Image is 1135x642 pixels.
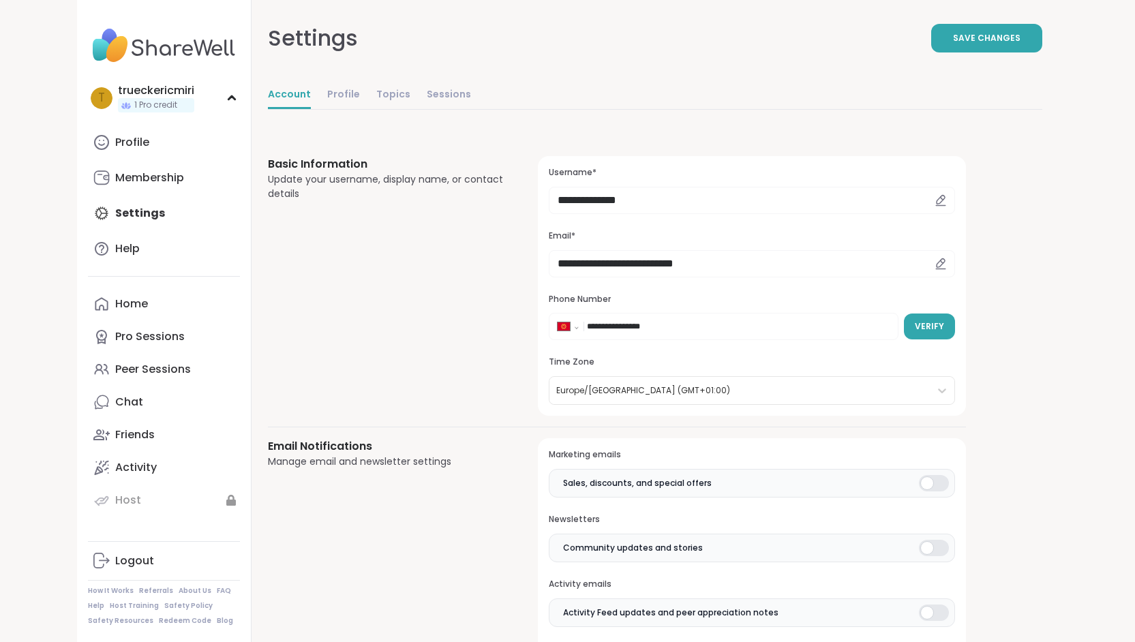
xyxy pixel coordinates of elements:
div: Activity [115,460,157,475]
div: Home [115,296,148,311]
h3: Phone Number [549,294,954,305]
div: Friends [115,427,155,442]
div: Settings [268,22,358,55]
a: Logout [88,545,240,577]
h3: Email Notifications [268,438,506,455]
div: Update your username, display name, or contact details [268,172,506,201]
span: Verify [915,320,944,333]
a: Profile [327,82,360,109]
div: Pro Sessions [115,329,185,344]
h3: Time Zone [549,356,954,368]
h3: Username* [549,167,954,179]
span: 1 Pro credit [134,100,177,111]
button: Save Changes [931,24,1042,52]
span: Sales, discounts, and special offers [563,477,712,489]
div: Membership [115,170,184,185]
div: Peer Sessions [115,362,191,377]
div: Profile [115,135,149,150]
div: Logout [115,553,154,568]
span: t [98,89,105,107]
a: Host Training [110,601,159,611]
a: Host [88,484,240,517]
h3: Marketing emails [549,449,954,461]
a: Sessions [427,82,471,109]
h3: Activity emails [549,579,954,590]
a: Redeem Code [159,616,211,626]
div: Manage email and newsletter settings [268,455,506,469]
a: Pro Sessions [88,320,240,353]
a: FAQ [217,586,231,596]
a: Membership [88,162,240,194]
div: trueckericmiri [118,83,194,98]
a: Referrals [139,586,173,596]
a: Safety Policy [164,601,213,611]
a: Blog [217,616,233,626]
span: Activity Feed updates and peer appreciation notes [563,607,778,619]
a: Profile [88,126,240,159]
img: ShareWell Nav Logo [88,22,240,70]
a: Account [268,82,311,109]
h3: Email* [549,230,954,242]
a: Activity [88,451,240,484]
a: Topics [376,82,410,109]
div: Help [115,241,140,256]
a: About Us [179,586,211,596]
div: Host [115,493,141,508]
h3: Newsletters [549,514,954,525]
div: Chat [115,395,143,410]
a: Help [88,232,240,265]
span: Save Changes [953,32,1020,44]
a: Chat [88,386,240,418]
a: Safety Resources [88,616,153,626]
button: Verify [904,314,955,339]
h3: Basic Information [268,156,506,172]
a: Peer Sessions [88,353,240,386]
span: Community updates and stories [563,542,703,554]
a: Friends [88,418,240,451]
a: How It Works [88,586,134,596]
a: Help [88,601,104,611]
a: Home [88,288,240,320]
